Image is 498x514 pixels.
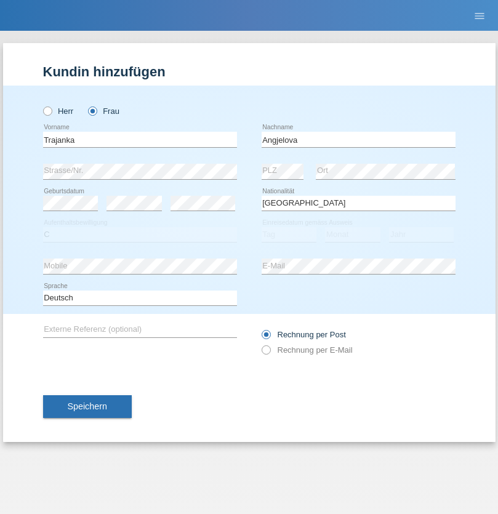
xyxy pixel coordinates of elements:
label: Rechnung per Post [262,330,346,339]
input: Frau [88,106,96,114]
label: Frau [88,106,119,116]
label: Rechnung per E-Mail [262,345,353,355]
h1: Kundin hinzufügen [43,64,456,79]
input: Rechnung per Post [262,330,270,345]
span: Speichern [68,401,107,411]
label: Herr [43,106,74,116]
button: Speichern [43,395,132,419]
a: menu [467,12,492,19]
i: menu [473,10,486,22]
input: Herr [43,106,51,114]
input: Rechnung per E-Mail [262,345,270,361]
